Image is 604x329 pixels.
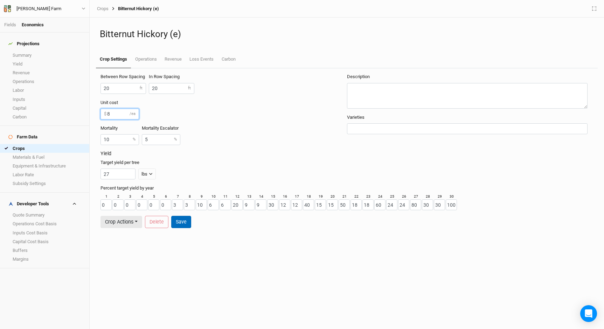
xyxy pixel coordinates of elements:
label: /ea [130,111,136,117]
label: % [174,137,177,143]
button: Crop Actions [100,216,142,228]
label: ft [188,85,191,91]
label: 28 [426,194,430,199]
h4: Developer Tools [4,197,85,211]
label: 30 [450,194,454,199]
label: 11 [223,194,228,199]
label: 17 [295,194,299,199]
label: 13 [247,194,251,199]
label: 26 [402,194,406,199]
div: Economics [22,22,44,28]
label: 4 [141,194,143,199]
button: Save [171,216,191,228]
label: In Row Spacing [149,74,180,80]
label: Mortality [100,125,118,131]
label: 2 [117,194,119,199]
a: Revenue [161,51,186,68]
a: Fields [4,22,16,27]
div: [PERSON_NAME] Farm [16,5,61,12]
label: 29 [438,194,442,199]
div: Open Intercom Messenger [580,305,597,322]
label: 18 [307,194,311,199]
label: 20 [331,194,335,199]
label: $ [104,111,106,117]
label: 23 [366,194,370,199]
h1: Bitternut Hickory (e) [100,29,594,40]
div: Bitternut Hickory (e) [109,6,159,12]
div: lbs [141,171,147,178]
label: ft [140,85,143,91]
label: 7 [177,194,179,199]
label: 1 [105,194,107,199]
label: 8 [189,194,191,199]
a: Carbon [218,51,239,68]
label: 19 [319,194,323,199]
label: 16 [283,194,287,199]
label: Description [347,74,370,80]
div: Developer Tools [8,201,49,207]
label: Mortality Escalator [142,125,179,131]
label: 9 [201,194,203,199]
button: [PERSON_NAME] Farm [4,5,86,13]
h3: Yield [100,151,593,157]
label: 12 [235,194,239,199]
a: Operations [131,51,160,68]
label: 27 [414,194,418,199]
label: % [133,137,136,143]
button: Delete [145,216,168,228]
label: 15 [271,194,275,199]
label: 21 [342,194,347,199]
label: 10 [211,194,216,199]
label: 22 [354,194,359,199]
div: Projections [8,41,40,47]
label: 14 [259,194,263,199]
label: Varieties [347,114,365,121]
label: 6 [165,194,167,199]
div: Hopple Farm [16,5,61,12]
label: 3 [129,194,131,199]
div: Farm Data [8,134,37,140]
label: 5 [153,194,155,199]
label: 25 [390,194,394,199]
label: Unit cost [100,100,118,106]
label: Percent target yield by year [100,185,154,191]
label: Between Row Spacing [100,74,145,80]
label: 24 [378,194,382,199]
button: lbs [138,169,156,179]
a: Loss Events [186,51,217,68]
a: Crop Settings [96,51,131,68]
a: Crops [97,6,109,12]
label: Target yield per tree [100,159,139,166]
